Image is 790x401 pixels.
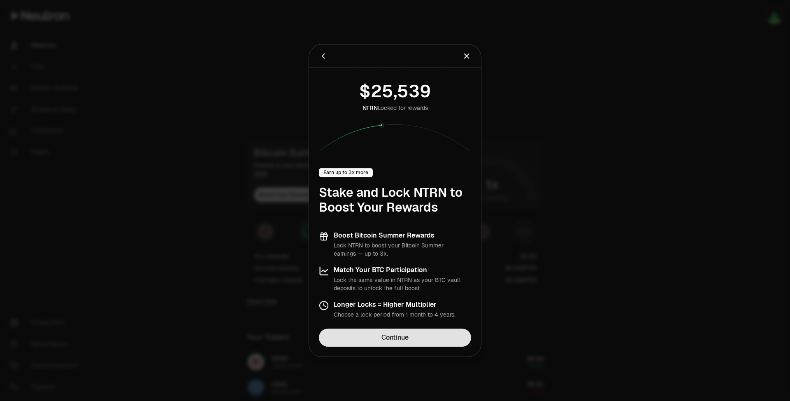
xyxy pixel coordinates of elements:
[334,241,471,258] p: Lock NTRN to boost your Bitcoin Summer earnings — up to 3x.
[319,329,471,347] a: Continue
[334,231,471,240] h3: Boost Bitcoin Summer Rewards
[462,50,471,62] button: Close
[319,185,471,215] h1: Stake and Lock NTRN to Boost Your Rewards
[334,301,455,309] h3: Longer Locks = Higher Multiplier
[334,276,471,292] p: Lock the same value in NTRN as your BTC vault deposits to unlock the full boost.
[362,104,378,112] span: NTRN
[362,104,428,112] div: Locked for rewards
[334,310,455,319] p: Choose a lock period from 1 month to 4 years.
[334,266,471,274] h3: Match Your BTC Participation
[319,168,373,177] div: Earn up to 3x more
[319,50,328,62] button: Back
